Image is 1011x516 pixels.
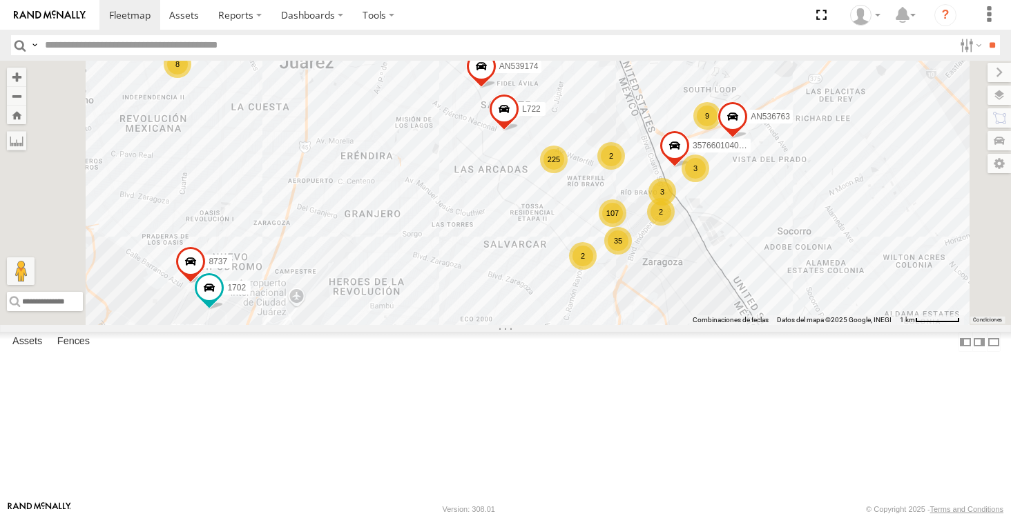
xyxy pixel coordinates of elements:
[693,102,721,130] div: 9
[569,242,597,270] div: 2
[599,199,626,227] div: 107
[499,61,539,71] span: AN539174
[6,333,49,352] label: Assets
[934,4,956,26] i: ?
[209,257,227,266] span: 8737
[930,505,1003,513] a: Terms and Conditions
[777,316,892,324] span: Datos del mapa ©2025 Google, INEGI
[7,131,26,150] label: Measure
[540,146,568,173] div: 225
[988,154,1011,173] label: Map Settings
[682,155,709,182] div: 3
[604,227,632,255] div: 35
[648,178,676,206] div: 3
[647,198,675,226] div: 2
[693,315,769,325] button: Combinaciones de teclas
[959,332,972,352] label: Dock Summary Table to the Left
[896,315,964,325] button: Escala del mapa: 1 km por 61 píxeles
[443,505,495,513] div: Version: 308.01
[164,50,191,78] div: 8
[845,5,885,26] div: Erick Ramirez
[7,68,26,86] button: Zoom in
[522,104,541,114] span: L722
[7,86,26,106] button: Zoom out
[7,106,26,124] button: Zoom Home
[866,505,1003,513] div: © Copyright 2025 -
[8,502,71,516] a: Visit our Website
[7,257,35,285] button: Arrastra el hombrecito naranja al mapa para abrir Street View
[954,35,984,55] label: Search Filter Options
[14,10,86,20] img: rand-logo.svg
[751,112,790,121] span: AN536763
[29,35,40,55] label: Search Query
[987,332,1001,352] label: Hide Summary Table
[693,141,762,150] span: 357660104096649
[227,283,246,292] span: 1702
[972,332,986,352] label: Dock Summary Table to the Right
[900,316,915,324] span: 1 km
[50,333,97,352] label: Fences
[973,317,1002,322] a: Condiciones (se abre en una nueva pestaña)
[597,142,625,170] div: 2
